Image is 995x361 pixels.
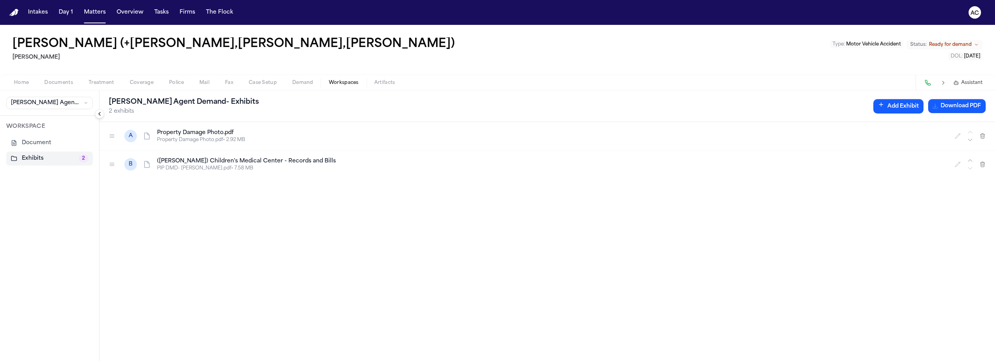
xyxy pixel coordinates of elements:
[12,53,458,62] h2: [PERSON_NAME]
[951,158,964,171] button: Edit exhibit name
[81,5,109,19] button: Matters
[157,165,945,171] p: PIP DMD- [PERSON_NAME].pdf • 7.58 MB
[99,150,995,178] div: B([PERSON_NAME]) Children's Medical Center - Records and BillsPIP DMD- [PERSON_NAME].pdf• 7.58 MB
[9,9,19,16] a: Home
[830,40,903,48] button: Edit Type: Motor Vehicle Accident
[151,5,172,19] button: Tasks
[130,80,154,86] span: Coverage
[157,157,945,165] h4: ([PERSON_NAME]) Children's Medical Center - Records and Bills
[95,109,104,119] button: Collapse sidebar
[964,54,980,59] span: [DATE]
[6,152,93,166] button: Exhibits2
[953,80,983,86] button: Assistant
[99,122,995,150] div: AProperty Damage Photo.pdfProperty Damage Photo.pdf• 2.92 MB
[906,40,983,49] button: Change status from Ready for demand
[157,137,945,143] p: Property Damage Photo.pdf • 2.92 MB
[79,155,88,162] span: 2
[169,80,184,86] span: Police
[961,80,983,86] span: Assistant
[89,80,114,86] span: Treatment
[12,37,455,51] h1: [PERSON_NAME] (+[PERSON_NAME],[PERSON_NAME],[PERSON_NAME])
[44,80,73,86] span: Documents
[833,42,845,47] span: Type :
[14,80,29,86] span: Home
[56,5,76,19] button: Day 1
[951,54,963,59] span: DOL :
[109,108,259,115] p: 2 exhibits
[948,52,983,60] button: Edit DOL: 2024-05-18
[11,99,80,107] span: [PERSON_NAME] Agent Demand
[109,97,259,108] h2: [PERSON_NAME] Agent Demand - Exhibits
[249,80,277,86] span: Case Setup
[910,42,927,48] span: Status:
[12,37,455,51] button: Edit matter name
[9,9,19,16] img: Finch Logo
[374,80,395,86] span: Artifacts
[225,80,233,86] span: Fax
[113,5,147,19] button: Overview
[873,99,923,113] button: Add Exhibit
[203,5,236,19] button: The Flock
[157,129,945,137] h4: Property Damage Photo.pdf
[929,42,972,48] span: Ready for demand
[951,130,964,142] button: Edit exhibit name
[329,80,359,86] span: Workspaces
[124,130,137,142] div: A
[25,5,51,19] button: Intakes
[6,122,93,131] p: WORKSPACE
[6,136,93,150] button: Document
[846,42,901,47] span: Motor Vehicle Accident
[124,158,137,171] div: B
[199,80,209,86] span: Mail
[6,97,93,109] button: [PERSON_NAME] Agent Demand
[971,10,979,16] text: AC
[928,99,986,113] button: Download PDF
[292,80,313,86] span: Demand
[176,5,198,19] button: Firms
[922,77,933,88] button: Make a Call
